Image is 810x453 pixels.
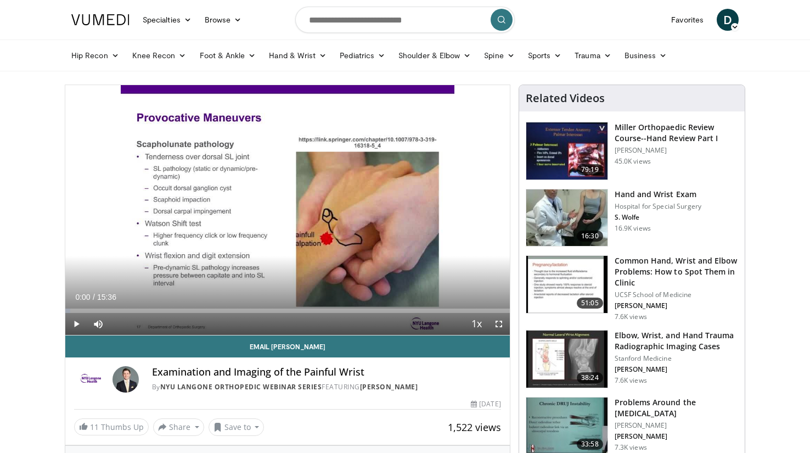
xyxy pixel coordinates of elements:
[526,330,738,388] a: 38:24 Elbow, Wrist, and Hand Trauma Radiographic Imaging Cases Stanford Medicine [PERSON_NAME] 7....
[526,189,738,247] a: 16:30 Hand and Wrist Exam Hospital for Special Surgery S. Wolfe 16.9K views
[521,44,569,66] a: Sports
[615,255,738,288] h3: Common Hand, Wrist and Elbow Problems: How to Spot Them in Clinic
[577,298,603,309] span: 51:05
[615,443,647,452] p: 7.3K views
[615,202,701,211] p: Hospital for Special Surgery
[568,44,618,66] a: Trauma
[615,330,738,352] h3: Elbow, Wrist, and Hand Trauma Radiographic Imaging Cases
[526,256,607,313] img: 8a80b912-e7da-4adf-b05d-424f1ac09a1c.150x105_q85_crop-smart_upscale.jpg
[136,9,198,31] a: Specialties
[193,44,263,66] a: Foot & Ankle
[615,354,738,363] p: Stanford Medicine
[65,44,126,66] a: Hip Recon
[615,290,738,299] p: UCSF School of Medicine
[665,9,710,31] a: Favorites
[477,44,521,66] a: Spine
[526,122,607,180] img: miller_1.png.150x105_q85_crop-smart_upscale.jpg
[526,255,738,321] a: 51:05 Common Hand, Wrist and Elbow Problems: How to Spot Them in Clinic UCSF School of Medicine [...
[615,365,738,374] p: [PERSON_NAME]
[615,213,701,222] p: S. Wolfe
[471,399,500,409] div: [DATE]
[87,313,109,335] button: Mute
[126,44,193,66] a: Knee Recon
[615,146,738,155] p: [PERSON_NAME]
[577,164,603,175] span: 79:19
[526,189,607,247] img: 1179008b-ca21-4077-ae36-f19d7042cd10.150x105_q85_crop-smart_upscale.jpg
[74,418,149,435] a: 11 Thumbs Up
[198,9,249,31] a: Browse
[615,376,647,385] p: 7.6K views
[615,224,651,233] p: 16.9K views
[160,382,322,392] a: NYU Langone Orthopedic Webinar Series
[75,293,90,301] span: 0:00
[152,382,501,392] div: By FEATURING
[618,44,674,66] a: Business
[295,7,515,33] input: Search topics, interventions
[93,293,95,301] span: /
[209,418,265,436] button: Save to
[466,313,488,335] button: Playback Rate
[526,122,738,180] a: 79:19 Miller Orthopaedic Review Course--Hand Review Part I [PERSON_NAME] 45.0K views
[615,432,738,441] p: [PERSON_NAME]
[526,92,605,105] h4: Related Videos
[577,231,603,242] span: 16:30
[65,313,87,335] button: Play
[448,421,501,434] span: 1,522 views
[615,397,738,419] h3: Problems Around the [MEDICAL_DATA]
[71,14,130,25] img: VuMedi Logo
[577,372,603,383] span: 38:24
[615,301,738,310] p: [PERSON_NAME]
[526,331,607,388] img: d0220884-54c2-4775-b7de-c3508503d479.150x105_q85_crop-smart_upscale.jpg
[717,9,739,31] a: D
[152,366,501,378] h4: Examination and Imaging of the Painful Wrist
[153,418,204,436] button: Share
[65,335,510,357] a: Email [PERSON_NAME]
[113,366,139,393] img: Avatar
[577,439,603,450] span: 33:58
[97,293,116,301] span: 15:36
[360,382,418,392] a: [PERSON_NAME]
[615,189,701,200] h3: Hand and Wrist Exam
[65,309,510,313] div: Progress Bar
[392,44,477,66] a: Shoulder & Elbow
[488,313,510,335] button: Fullscreen
[90,422,99,432] span: 11
[615,312,647,321] p: 7.6K views
[262,44,333,66] a: Hand & Wrist
[615,421,738,430] p: [PERSON_NAME]
[615,122,738,144] h3: Miller Orthopaedic Review Course--Hand Review Part I
[615,157,651,166] p: 45.0K views
[74,366,108,393] img: NYU Langone Orthopedic Webinar Series
[333,44,392,66] a: Pediatrics
[65,85,510,335] video-js: Video Player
